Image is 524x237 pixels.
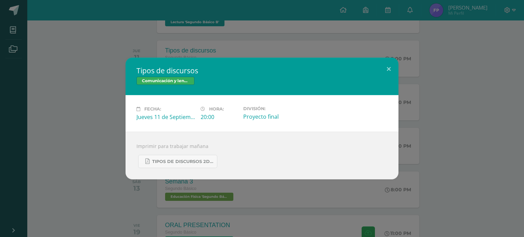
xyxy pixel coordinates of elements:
span: Tipos de discursos 2do. Bás..pdf [152,159,214,164]
span: Fecha: [144,106,161,112]
label: División: [243,106,302,111]
h2: Tipos de discursos [136,66,388,75]
div: 20:00 [201,113,238,121]
div: Jueves 11 de Septiembre [136,113,195,121]
div: Imprimir para trabajar mañana [126,132,398,179]
span: Comunicación y lenguaje [136,77,194,85]
div: Proyecto final [243,113,302,120]
button: Close (Esc) [379,58,398,81]
a: Tipos de discursos 2do. Bás..pdf [138,155,217,168]
span: Hora: [209,106,224,112]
